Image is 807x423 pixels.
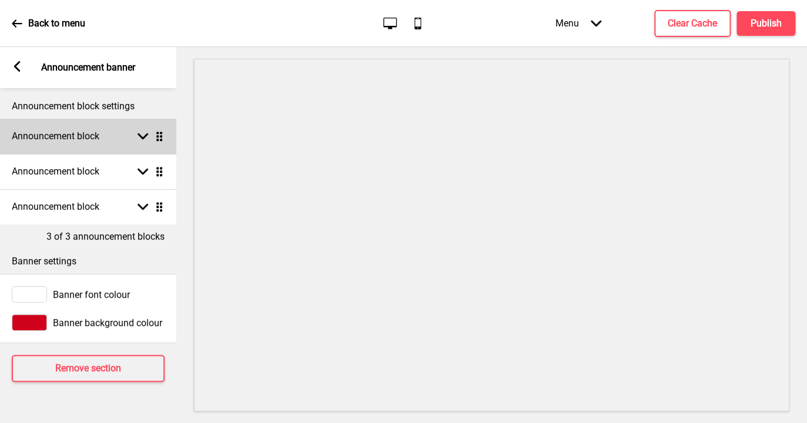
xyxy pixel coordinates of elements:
button: Publish [736,11,795,36]
h4: Publish [751,17,782,30]
p: Announcement banner [41,61,135,74]
span: Banner font colour [53,289,130,300]
div: Menu [544,6,613,41]
h4: Announcement block [12,130,99,143]
p: Announcement block settings [12,100,165,113]
p: Banner settings [12,255,165,268]
h4: Remove section [55,362,121,375]
span: Banner background colour [53,317,162,328]
button: Remove section [12,355,165,382]
h4: Announcement block [12,200,99,213]
button: Clear Cache [654,10,731,37]
a: Back to menu [12,8,85,39]
p: 3 of 3 announcement blocks [46,230,165,243]
div: Banner font colour [12,286,165,303]
h4: Clear Cache [668,17,717,30]
p: Back to menu [28,17,85,30]
h4: Announcement block [12,165,99,178]
div: Banner background colour [12,314,165,331]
